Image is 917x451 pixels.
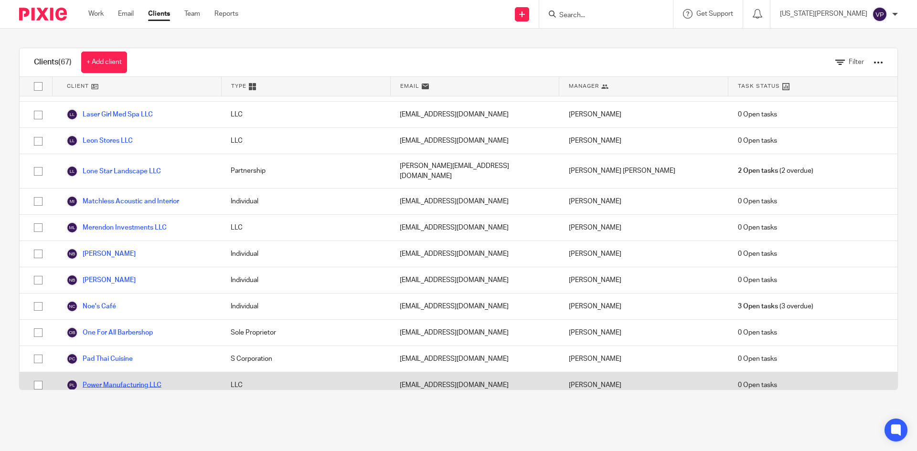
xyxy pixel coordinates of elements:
a: Merendon Investments LLC [66,222,167,233]
div: [EMAIL_ADDRESS][DOMAIN_NAME] [390,346,559,372]
div: [PERSON_NAME][EMAIL_ADDRESS][DOMAIN_NAME] [390,154,559,188]
div: [EMAIL_ADDRESS][DOMAIN_NAME] [390,189,559,214]
div: [EMAIL_ADDRESS][DOMAIN_NAME] [390,267,559,293]
img: svg%3E [66,135,78,147]
div: LLC [221,128,390,154]
div: [PERSON_NAME] [559,241,728,267]
div: Individual [221,267,390,293]
span: 0 Open tasks [738,380,777,390]
span: 0 Open tasks [738,197,777,206]
div: [PERSON_NAME] [559,346,728,372]
span: 0 Open tasks [738,275,777,285]
img: svg%3E [872,7,887,22]
div: Sole Proprietor [221,320,390,346]
div: [PERSON_NAME] [559,102,728,127]
div: Individual [221,241,390,267]
span: (2 overdue) [738,166,813,176]
a: Matchless Acoustic and Interior [66,196,179,207]
a: Laser Girl Med Spa LLC [66,109,153,120]
div: [EMAIL_ADDRESS][DOMAIN_NAME] [390,372,559,398]
img: svg%3E [66,274,78,286]
input: Search [558,11,644,20]
div: [EMAIL_ADDRESS][DOMAIN_NAME] [390,215,559,241]
a: Leon Stores LLC [66,135,133,147]
div: [PERSON_NAME] [559,189,728,214]
div: [PERSON_NAME] [559,294,728,319]
a: Email [118,9,134,19]
div: [EMAIL_ADDRESS][DOMAIN_NAME] [390,320,559,346]
span: 0 Open tasks [738,136,777,146]
img: svg%3E [66,379,78,391]
a: One For All Barbershop [66,327,153,338]
a: Pad Thai Cuisine [66,353,133,365]
span: 3 Open tasks [738,302,778,311]
img: svg%3E [66,109,78,120]
a: [PERSON_NAME] [66,274,136,286]
span: (3 overdue) [738,302,813,311]
a: Work [88,9,104,19]
span: Email [400,82,419,90]
a: + Add client [81,52,127,73]
input: Select all [29,77,47,95]
div: [PERSON_NAME] [559,372,728,398]
div: [PERSON_NAME] [559,320,728,346]
div: [PERSON_NAME] [559,128,728,154]
span: Client [67,82,89,90]
img: svg%3E [66,222,78,233]
span: 0 Open tasks [738,110,777,119]
div: LLC [221,102,390,127]
div: [EMAIL_ADDRESS][DOMAIN_NAME] [390,241,559,267]
div: [EMAIL_ADDRESS][DOMAIN_NAME] [390,294,559,319]
span: 0 Open tasks [738,223,777,232]
a: Team [184,9,200,19]
a: [PERSON_NAME] [66,248,136,260]
span: 0 Open tasks [738,328,777,337]
img: svg%3E [66,301,78,312]
span: Type [231,82,246,90]
p: [US_STATE][PERSON_NAME] [780,9,867,19]
span: Task Status [738,82,780,90]
a: Clients [148,9,170,19]
a: Noe's Café [66,301,116,312]
div: [PERSON_NAME] [559,267,728,293]
div: Individual [221,189,390,214]
img: Pixie [19,8,67,21]
div: Individual [221,294,390,319]
span: 0 Open tasks [738,249,777,259]
img: svg%3E [66,248,78,260]
div: LLC [221,215,390,241]
div: S Corporation [221,346,390,372]
a: Reports [214,9,238,19]
span: 2 Open tasks [738,166,778,176]
div: Partnership [221,154,390,188]
a: Lone Star Landscape LLC [66,166,161,177]
div: [EMAIL_ADDRESS][DOMAIN_NAME] [390,102,559,127]
span: Filter [849,59,864,65]
span: Get Support [696,10,733,17]
a: Power Manufacturing LLC [66,379,161,391]
img: svg%3E [66,327,78,338]
h1: Clients [34,57,72,67]
span: Manager [569,82,599,90]
div: [PERSON_NAME] [559,215,728,241]
div: [PERSON_NAME] [PERSON_NAME] [559,154,728,188]
img: svg%3E [66,166,78,177]
img: svg%3E [66,196,78,207]
div: LLC [221,372,390,398]
img: svg%3E [66,353,78,365]
div: [EMAIL_ADDRESS][DOMAIN_NAME] [390,128,559,154]
span: 0 Open tasks [738,354,777,364]
span: (67) [58,58,72,66]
